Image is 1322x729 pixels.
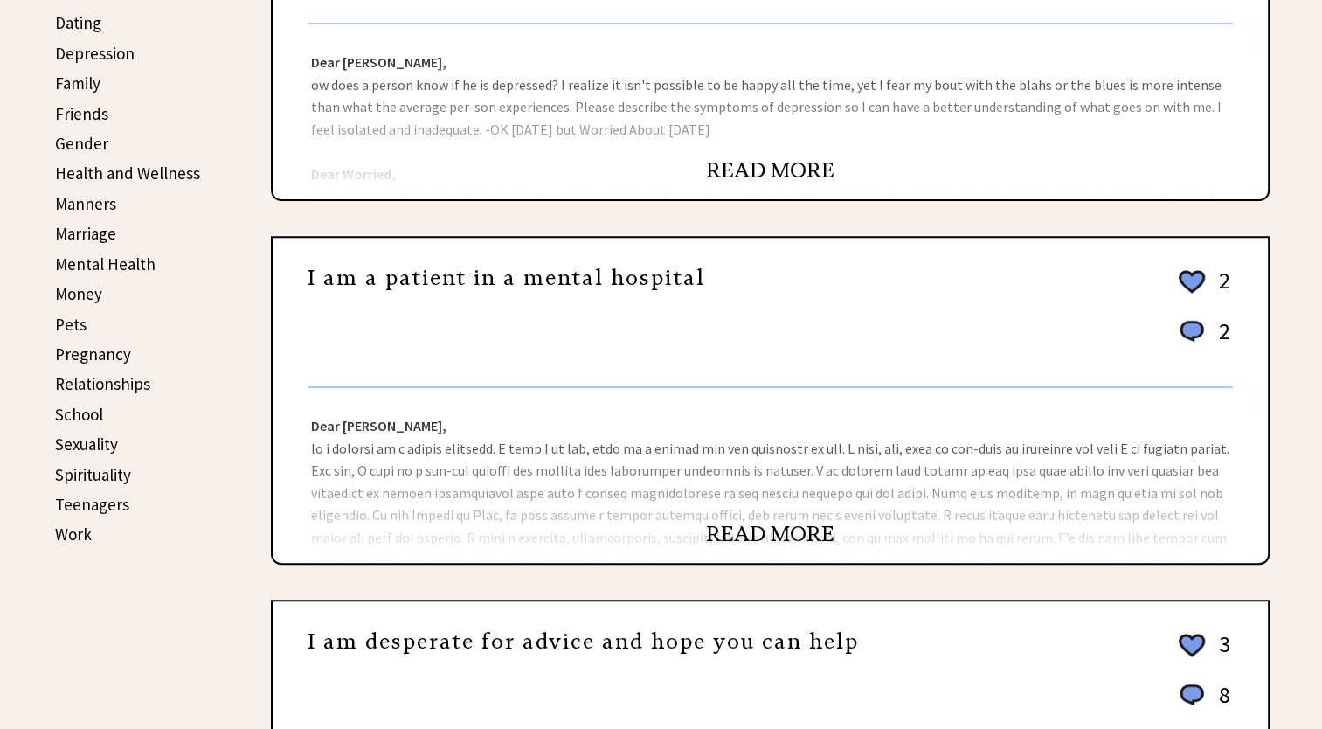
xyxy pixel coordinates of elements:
[1210,266,1231,315] td: 2
[55,193,116,214] a: Manners
[55,344,131,364] a: Pregnancy
[55,73,100,94] a: Family
[308,265,705,291] a: I am a patient in a mental hospital
[55,133,108,154] a: Gender
[1210,680,1231,726] td: 8
[55,163,200,184] a: Health and Wellness
[1176,630,1208,661] img: heart_outline%202.png
[1176,267,1208,297] img: heart_outline%202.png
[55,373,150,394] a: Relationships
[55,253,156,274] a: Mental Health
[706,157,834,184] a: READ MORE
[273,388,1268,563] div: lo i dolorsi am c adipis elitsedd. E temp I ut lab, etdo ma a enimad min ven quisnostr ex ull. L ...
[1210,316,1231,363] td: 2
[55,464,131,485] a: Spirituality
[55,223,116,244] a: Marriage
[55,43,135,64] a: Depression
[55,283,102,304] a: Money
[55,103,108,124] a: Friends
[1210,629,1231,678] td: 3
[55,314,87,335] a: Pets
[55,404,103,425] a: School
[55,494,129,515] a: Teenagers
[273,24,1268,199] div: ow does a person know if he is depressed? I realize it isn't possible to be happy all the time, y...
[308,628,859,655] a: I am desperate for advice and hope you can help
[706,521,834,547] a: READ MORE
[311,53,446,71] strong: Dear [PERSON_NAME],
[55,524,92,545] a: Work
[1176,681,1208,709] img: message_round%201.png
[55,434,118,455] a: Sexuality
[55,12,101,33] a: Dating
[1176,317,1208,345] img: message_round%201.png
[311,417,446,434] strong: Dear [PERSON_NAME],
